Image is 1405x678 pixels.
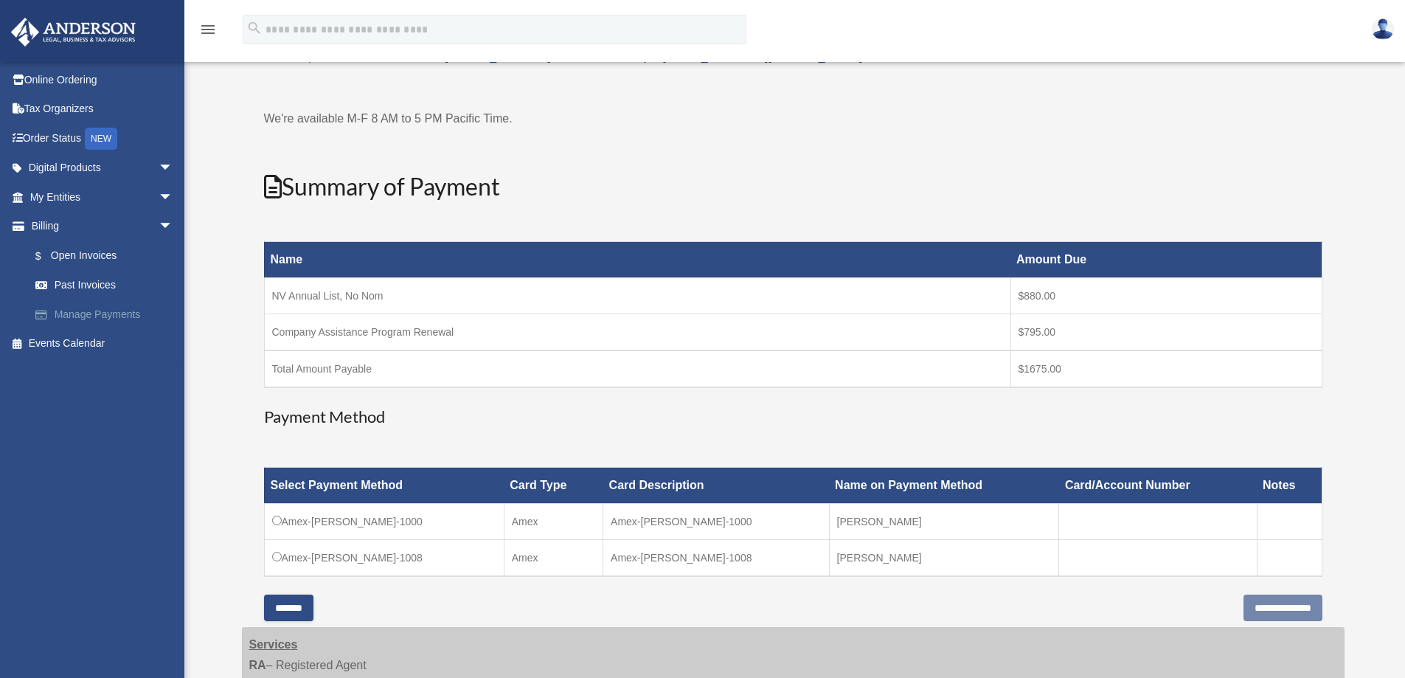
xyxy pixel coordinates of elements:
[21,241,188,271] a: $Open Invoices
[44,247,51,266] span: $
[1257,468,1322,504] th: Notes
[829,540,1059,577] td: [PERSON_NAME]
[1059,468,1257,504] th: Card/Account Number
[264,170,1322,204] h2: Summary of Payment
[159,182,188,212] span: arrow_drop_down
[662,50,862,63] a: [EMAIL_ADDRESS][DOMAIN_NAME]
[264,278,1010,314] td: NV Annual List, No Nom
[1010,314,1322,351] td: $795.00
[10,212,195,241] a: Billingarrow_drop_down
[1010,242,1322,278] th: Amount Due
[264,350,1010,387] td: Total Amount Payable
[199,21,217,38] i: menu
[1010,278,1322,314] td: $880.00
[7,18,140,46] img: Anderson Advisors Platinum Portal
[1372,18,1394,40] img: User Pic
[10,153,195,183] a: Digital Productsarrow_drop_down
[199,26,217,38] a: menu
[264,504,504,540] td: Amex-[PERSON_NAME]-1000
[21,300,195,329] a: Manage Payments
[504,504,603,540] td: Amex
[159,153,188,184] span: arrow_drop_down
[264,242,1010,278] th: Name
[504,540,603,577] td: Amex
[10,94,195,124] a: Tax Organizers
[603,468,830,504] th: Card Description
[264,108,1322,129] p: We're available M-F 8 AM to 5 PM Pacific Time.
[1010,350,1322,387] td: $1675.00
[603,540,830,577] td: Amex-[PERSON_NAME]-1008
[10,329,195,359] a: Events Calendar
[264,468,504,504] th: Select Payment Method
[504,468,603,504] th: Card Type
[264,540,504,577] td: Amex-[PERSON_NAME]-1008
[603,504,830,540] td: Amex-[PERSON_NAME]-1000
[10,182,195,212] a: My Entitiesarrow_drop_down
[85,128,117,150] div: NEW
[829,504,1059,540] td: [PERSON_NAME]
[445,50,551,63] a: [PHONE_NUMBER]
[264,314,1010,351] td: Company Assistance Program Renewal
[249,659,266,671] strong: RA
[21,271,195,300] a: Past Invoices
[246,20,263,36] i: search
[829,468,1059,504] th: Name on Payment Method
[10,123,195,153] a: Order StatusNEW
[249,638,298,651] strong: Services
[264,406,1322,429] h3: Payment Method
[159,212,188,242] span: arrow_drop_down
[10,65,195,94] a: Online Ordering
